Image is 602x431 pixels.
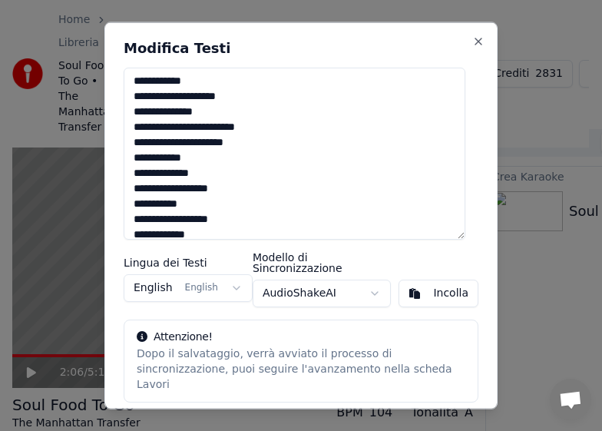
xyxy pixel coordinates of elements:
[124,257,253,267] label: Lingua dei Testi
[137,329,465,344] div: Attenzione!
[137,346,465,392] div: Dopo il salvataggio, verrà avviato il processo di sincronizzazione, puoi seguire l'avanzamento ne...
[253,251,399,273] label: Modello di Sincronizzazione
[399,279,478,307] button: Incolla
[124,41,478,55] h2: Modifica Testi
[433,285,468,300] div: Incolla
